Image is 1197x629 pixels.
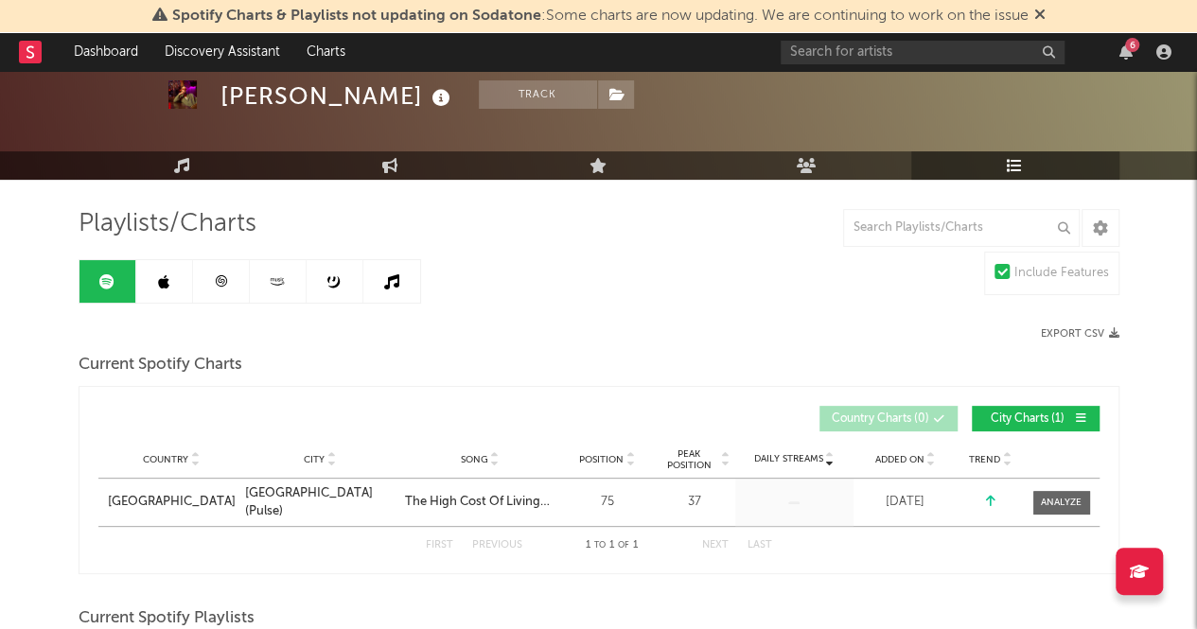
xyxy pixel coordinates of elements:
[172,9,1029,24] span: : Some charts are now updating. We are continuing to work on the issue
[660,493,731,512] div: 37
[151,33,293,71] a: Discovery Assistant
[579,454,624,465] span: Position
[875,454,924,465] span: Added On
[108,493,236,512] a: [GEOGRAPHIC_DATA]
[702,540,729,550] button: Next
[781,41,1065,64] input: Search for artists
[1034,9,1046,24] span: Dismiss
[172,9,541,24] span: Spotify Charts & Playlists not updating on Sodatone
[560,534,664,557] div: 1 1 1
[293,33,359,71] a: Charts
[143,454,188,465] span: Country
[1119,44,1133,60] button: 6
[618,541,629,550] span: of
[843,209,1080,247] input: Search Playlists/Charts
[660,448,719,471] span: Peak Position
[832,413,929,425] span: Country Charts ( 0 )
[472,540,522,550] button: Previous
[1014,262,1109,285] div: Include Features
[972,406,1100,431] button: City Charts(1)
[1041,328,1119,340] button: Export CSV
[479,80,597,109] button: Track
[1125,38,1139,52] div: 6
[858,493,953,512] div: [DATE]
[594,541,606,550] span: to
[79,213,256,236] span: Playlists/Charts
[79,354,242,376] span: Current Spotify Charts
[405,493,555,512] a: The High Cost Of Living (feat. [PERSON_NAME])
[754,452,823,466] span: Daily Streams
[984,413,1071,425] span: City Charts ( 1 )
[819,406,958,431] button: Country Charts(0)
[565,493,650,512] div: 75
[426,540,453,550] button: First
[969,454,1000,465] span: Trend
[245,484,396,521] a: [GEOGRAPHIC_DATA] (Pulse)
[748,540,772,550] button: Last
[220,80,455,112] div: [PERSON_NAME]
[304,454,325,465] span: City
[61,33,151,71] a: Dashboard
[461,454,488,465] span: Song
